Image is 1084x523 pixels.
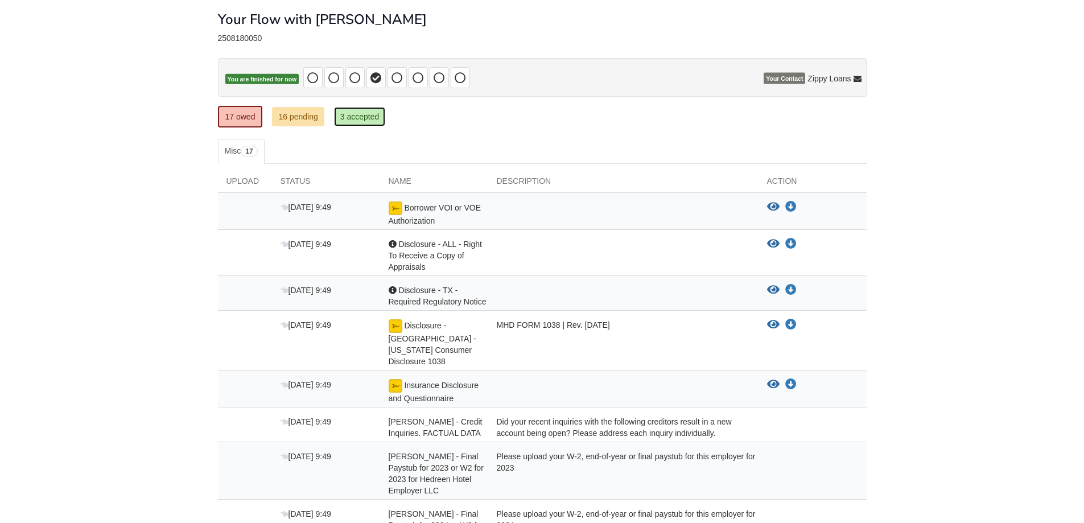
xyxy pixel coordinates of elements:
div: 2508180050 [218,34,867,43]
div: Description [488,175,759,192]
a: 17 owed [218,106,263,127]
span: [DATE] 9:49 [281,286,331,295]
span: Disclosure - ALL - Right To Receive a Copy of Appraisals [389,240,482,271]
div: Name [380,175,488,192]
span: [DATE] 9:49 [281,509,331,518]
span: You are finished for now [225,74,299,85]
span: [DATE] 9:49 [281,452,331,461]
button: View Borrower VOI or VOE Authorization [767,201,780,213]
div: Did your recent inquiries with the following creditors result in a new account being open? Please... [488,416,759,439]
span: Disclosure - TX - Required Regulatory Notice [389,286,487,306]
span: Your Contact [764,73,805,84]
a: Misc [218,139,265,164]
img: esign [389,379,402,393]
span: Insurance Disclosure and Questionnaire [389,381,479,403]
div: Please upload your W-2, end-of-year or final paystub for this employer for 2023 [488,451,759,496]
img: Ready for you to esign [389,319,402,333]
span: [DATE] 9:49 [281,380,331,389]
span: [DATE] 9:49 [281,320,331,330]
a: Download Insurance Disclosure and Questionnaire [785,380,797,389]
a: 3 accepted [334,107,386,126]
button: View Disclosure - TX - Required Regulatory Notice [767,285,780,296]
span: [DATE] 9:49 [281,417,331,426]
span: [PERSON_NAME] - Final Paystub for 2023 or W2 for 2023 for Hedreen Hotel Employer LLC [389,452,484,495]
h1: Your Flow with [PERSON_NAME] [218,12,427,27]
button: View Insurance Disclosure and Questionnaire [767,379,780,390]
div: Status [272,175,380,192]
a: Download Disclosure - TX - Required Regulatory Notice [785,286,797,295]
span: Disclosure - [GEOGRAPHIC_DATA] - [US_STATE] Consumer Disclosure 1038 [389,321,476,366]
span: [PERSON_NAME] - Credit Inquiries. FACTUAL DATA [389,417,483,438]
a: Download Disclosure - TX - Texas Consumer Disclosure 1038 [785,320,797,330]
span: 17 [241,146,257,157]
div: Upload [218,175,272,192]
img: Ready for you to esign [389,201,402,215]
span: Borrower VOI or VOE Authorization [389,203,481,225]
span: Zippy Loans [807,73,851,84]
span: [DATE] 9:49 [281,203,331,212]
button: View Disclosure - ALL - Right To Receive a Copy of Appraisals [767,238,780,250]
button: View Disclosure - TX - Texas Consumer Disclosure 1038 [767,319,780,331]
div: MHD FORM 1038 | Rev. [DATE] [488,319,759,367]
div: Action [759,175,867,192]
a: Download Disclosure - ALL - Right To Receive a Copy of Appraisals [785,240,797,249]
a: 16 pending [272,107,324,126]
span: [DATE] 9:49 [281,240,331,249]
a: Download Borrower VOI or VOE Authorization [785,203,797,212]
